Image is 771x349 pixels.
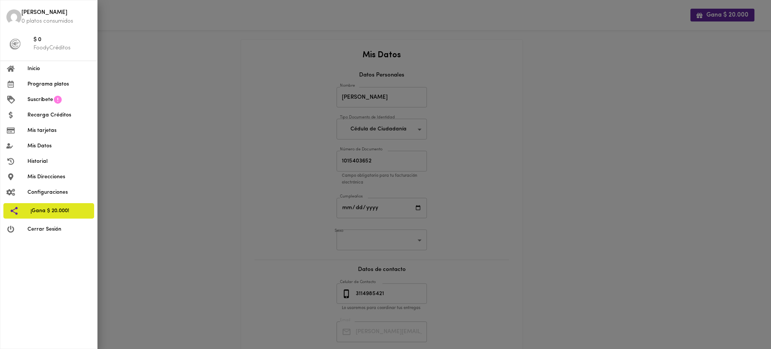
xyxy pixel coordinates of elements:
[27,111,91,119] span: Recarga Créditos
[27,65,91,73] span: Inicio
[27,188,91,196] span: Configuraciones
[27,80,91,88] span: Programa platos
[27,142,91,150] span: Mis Datos
[727,305,763,341] iframe: Messagebird Livechat Widget
[27,158,91,165] span: Historial
[21,17,91,25] p: 0 platos consumidos
[34,44,91,52] p: FoodyCréditos
[27,127,91,135] span: Mis tarjetas
[9,38,21,50] img: foody-creditos-black.png
[21,9,91,17] span: [PERSON_NAME]
[34,36,91,44] span: $ 0
[30,207,88,215] span: ¡Gana $ 20.000!
[27,96,53,104] span: Suscríbete
[27,173,91,181] span: Mis Direcciones
[27,225,91,233] span: Cerrar Sesión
